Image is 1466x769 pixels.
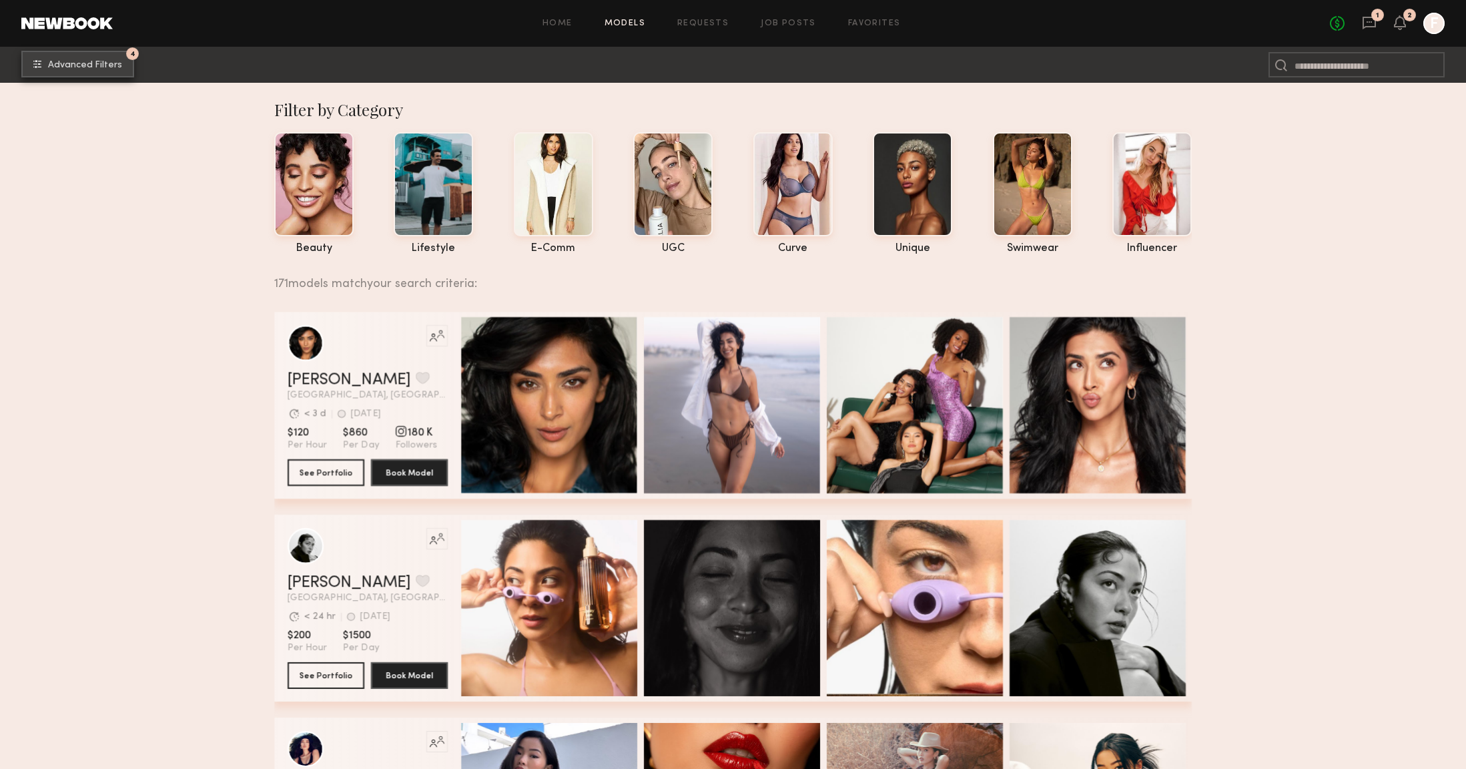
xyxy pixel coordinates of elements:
span: Advanced Filters [48,61,122,70]
span: Per Hour [288,439,327,451]
div: swimwear [993,243,1072,254]
div: [DATE] [360,612,390,621]
span: [GEOGRAPHIC_DATA], [GEOGRAPHIC_DATA] [288,391,448,400]
a: Models [605,19,645,28]
span: 180 K [395,426,437,439]
button: 4Advanced Filters [21,51,134,77]
div: unique [873,243,952,254]
a: Job Posts [761,19,816,28]
button: Book Model [371,662,448,689]
div: < 24 hr [304,612,336,621]
span: $1500 [343,629,379,642]
span: Per Hour [288,642,327,654]
span: Followers [395,439,437,451]
div: [DATE] [351,409,380,419]
span: $120 [288,426,327,439]
div: lifestyle [394,243,473,254]
div: curve [753,243,833,254]
div: UGC [633,243,713,254]
div: e-comm [514,243,593,254]
div: 2 [1407,12,1412,19]
a: Requests [677,19,729,28]
span: $200 [288,629,327,642]
div: Filter by Category [274,99,1192,120]
a: [PERSON_NAME] [288,372,410,388]
span: [GEOGRAPHIC_DATA], [GEOGRAPHIC_DATA] [288,593,448,603]
button: See Portfolio [288,662,364,689]
a: 1 [1362,15,1377,32]
button: Book Model [371,459,448,486]
div: 1 [1376,12,1379,19]
button: See Portfolio [288,459,364,486]
div: < 3 d [304,409,326,419]
a: [PERSON_NAME] [288,575,410,591]
span: Per Day [343,642,379,654]
a: F [1423,13,1445,34]
a: Home [542,19,573,28]
span: Per Day [343,439,379,451]
div: influencer [1112,243,1192,254]
span: 4 [130,51,135,57]
span: $860 [343,426,379,439]
div: 171 models match your search criteria: [274,262,1181,290]
div: beauty [274,243,354,254]
a: Favorites [848,19,901,28]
